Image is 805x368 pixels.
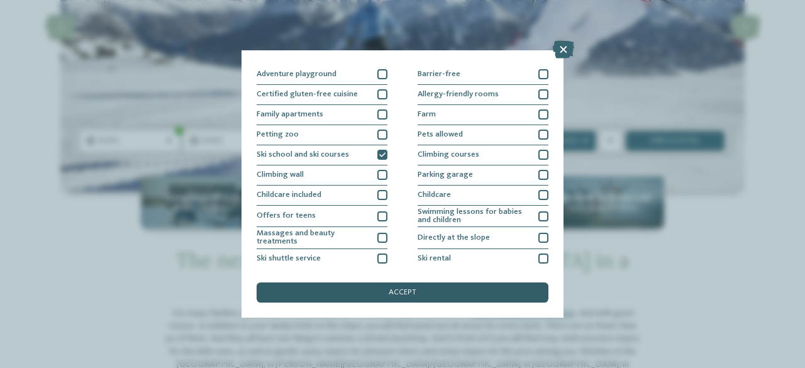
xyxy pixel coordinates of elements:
[257,171,304,179] span: Climbing wall
[257,151,349,159] span: Ski school and ski courses
[418,255,451,263] span: Ski rental
[257,191,321,199] span: Childcare included
[418,171,473,179] span: Parking garage
[257,255,321,263] span: Ski shuttle service
[418,191,451,199] span: Childcare
[257,91,358,99] span: Certified gluten-free cuisine
[257,230,370,246] span: Massages and beauty treatments
[389,289,416,297] span: accept
[418,208,531,225] span: Swimming lessons for babies and children
[418,131,463,139] span: Pets allowed
[418,151,479,159] span: Climbing courses
[257,212,316,220] span: Offers for teens
[418,111,436,119] span: Farm
[418,234,490,242] span: Directly at the slope
[418,70,460,79] span: Barrier-free
[257,131,299,139] span: Petting zoo
[257,111,323,119] span: Family apartments
[257,70,336,79] span: Adventure playground
[418,91,499,99] span: Allergy-friendly rooms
